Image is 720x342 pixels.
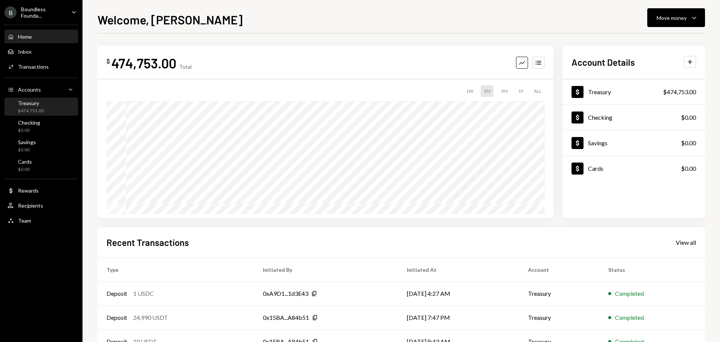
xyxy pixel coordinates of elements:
[571,56,635,68] h2: Account Details
[615,313,644,322] div: Completed
[498,85,511,97] div: 3M
[18,86,41,93] div: Accounts
[4,98,78,116] a: Treasury$474,753.00
[133,313,168,322] div: 24,990 USDT
[4,30,78,43] a: Home
[481,85,493,97] div: 1M
[18,139,36,145] div: Savings
[4,199,78,212] a: Recipients
[398,258,519,282] th: Initiated At
[4,214,78,227] a: Team
[18,187,39,194] div: Rewards
[4,184,78,197] a: Rewards
[398,282,519,306] td: [DATE] 4:27 AM
[562,79,705,104] a: Treasury$474,753.00
[615,289,644,298] div: Completed
[18,108,44,114] div: $474,753.00
[18,100,44,106] div: Treasury
[179,63,192,70] div: Total
[519,306,600,330] td: Treasury
[106,289,127,298] div: Deposit
[18,147,36,153] div: $0.00
[562,156,705,181] a: Cards$0.00
[106,57,110,65] div: $
[588,165,603,172] div: Cards
[588,114,612,121] div: Checking
[4,6,16,18] div: B
[588,139,607,146] div: Savings
[133,289,154,298] div: 1 USDC
[4,83,78,96] a: Accounts
[531,85,544,97] div: ALL
[18,217,31,224] div: Team
[519,282,600,306] td: Treasury
[97,12,243,27] h1: Welcome, [PERSON_NAME]
[97,258,254,282] th: Type
[562,105,705,130] a: Checking$0.00
[562,130,705,155] a: Savings$0.00
[4,60,78,73] a: Transactions
[254,258,398,282] th: Initiated By
[4,117,78,135] a: Checking$0.00
[647,8,705,27] button: Move money
[18,48,31,55] div: Inbox
[18,166,32,173] div: $0.00
[599,258,705,282] th: Status
[519,258,600,282] th: Account
[18,127,40,134] div: $0.00
[657,14,687,22] div: Move money
[588,88,611,95] div: Treasury
[681,139,696,148] div: $0.00
[515,85,526,97] div: 1Y
[263,313,309,322] div: 0x15BA...A84b51
[18,158,32,165] div: Cards
[21,6,65,19] div: Boundless Founda...
[263,289,308,298] div: 0xA9D1...1d3E43
[681,113,696,122] div: $0.00
[463,85,476,97] div: 1W
[663,87,696,96] div: $474,753.00
[4,137,78,155] a: Savings$0.00
[681,164,696,173] div: $0.00
[18,63,49,70] div: Transactions
[106,313,127,322] div: Deposit
[18,119,40,126] div: Checking
[398,306,519,330] td: [DATE] 7:47 PM
[106,236,189,249] h2: Recent Transactions
[18,33,32,40] div: Home
[18,202,43,209] div: Recipients
[4,45,78,58] a: Inbox
[676,238,696,246] a: View all
[4,156,78,174] a: Cards$0.00
[111,54,176,71] div: 474,753.00
[676,239,696,246] div: View all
